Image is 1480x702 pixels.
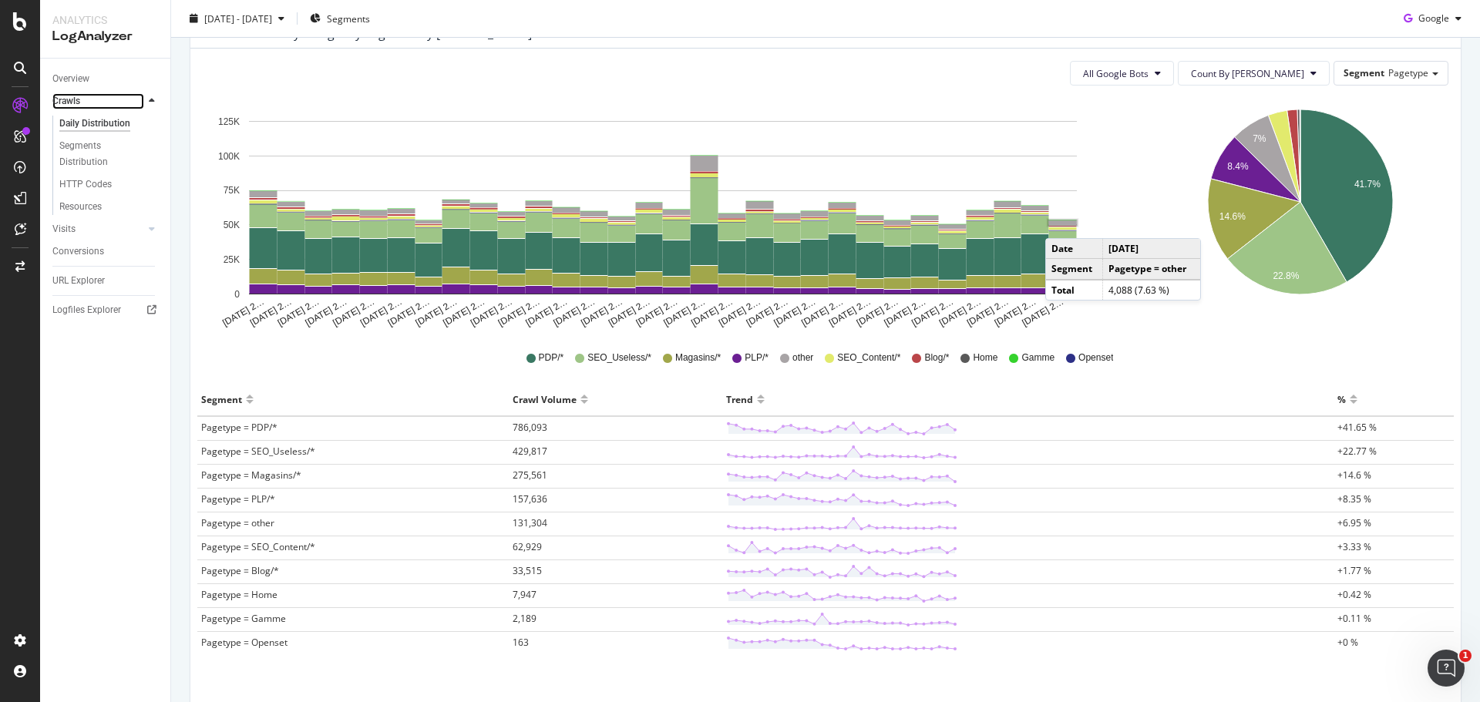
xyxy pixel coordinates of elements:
[1337,540,1371,553] span: +3.33 %
[1354,179,1380,190] text: 41.7%
[201,469,301,482] span: Pagetype = Magasins/*
[1253,133,1266,144] text: 7%
[1337,564,1371,577] span: +1.77 %
[513,564,542,577] span: 33,515
[924,351,949,364] span: Blog/*
[234,289,240,300] text: 0
[59,199,160,215] a: Resources
[224,254,240,265] text: 25K
[224,220,240,230] text: 50K
[304,6,376,31] button: Segments
[513,492,547,506] span: 157,636
[52,93,80,109] div: Crawls
[513,636,529,649] span: 163
[587,351,651,364] span: SEO_Useless/*
[1103,259,1200,280] td: Pagetype = other
[201,588,277,601] span: Pagetype = Home
[513,469,547,482] span: 275,561
[59,116,160,132] a: Daily Distribution
[513,445,547,458] span: 429,817
[1398,6,1468,31] button: Google
[1178,61,1330,86] button: Count By [PERSON_NAME]
[726,387,753,411] div: Trend
[513,612,536,625] span: 2,189
[1337,469,1371,482] span: +14.6 %
[539,351,564,364] span: PDP/*
[59,116,130,132] div: Daily Distribution
[201,445,315,458] span: Pagetype = SEO_Useless/*
[52,71,160,87] a: Overview
[1337,516,1371,529] span: +6.95 %
[1046,280,1103,300] td: Total
[183,6,291,31] button: [DATE] - [DATE]
[201,540,315,553] span: Pagetype = SEO_Content/*
[204,12,272,25] span: [DATE] - [DATE]
[52,273,160,289] a: URL Explorer
[52,273,105,289] div: URL Explorer
[201,516,274,529] span: Pagetype = other
[218,151,240,162] text: 100K
[201,492,275,506] span: Pagetype = PLP/*
[52,221,76,237] div: Visits
[52,244,160,260] a: Conversions
[327,12,370,25] span: Segments
[837,351,900,364] span: SEO_Content/*
[52,302,121,318] div: Logfiles Explorer
[1337,387,1346,411] div: %
[1021,351,1054,364] span: Gamme
[1388,66,1428,79] span: Pagetype
[745,351,769,364] span: PLP/*
[1219,211,1245,222] text: 14.6%
[1191,67,1304,80] span: Count By Day
[1418,12,1449,25] span: Google
[201,564,279,577] span: Pagetype = Blog/*
[1046,239,1103,259] td: Date
[1337,636,1358,649] span: +0 %
[1459,650,1472,662] span: 1
[1046,259,1103,280] td: Segment
[218,116,240,127] text: 125K
[675,351,721,364] span: Magasins/*
[1337,612,1371,625] span: +0.11 %
[1337,445,1377,458] span: +22.77 %
[201,387,242,411] div: Segment
[1337,492,1371,506] span: +8.35 %
[1155,98,1446,329] svg: A chart.
[792,351,813,364] span: other
[513,387,577,411] div: Crawl Volume
[973,351,997,364] span: Home
[224,186,240,196] text: 75K
[1227,161,1249,172] text: 8.4%
[52,71,89,87] div: Overview
[1428,650,1465,687] iframe: Intercom live chat
[1273,270,1299,281] text: 22.8%
[52,12,158,28] div: Analytics
[52,221,144,237] a: Visits
[513,516,547,529] span: 131,304
[1103,239,1200,259] td: [DATE]
[1344,66,1384,79] span: Segment
[59,176,160,193] a: HTTP Codes
[52,28,158,45] div: LogAnalyzer
[52,93,144,109] a: Crawls
[59,199,102,215] div: Resources
[59,176,112,193] div: HTTP Codes
[201,636,288,649] span: Pagetype = Openset
[201,421,277,434] span: Pagetype = PDP/*
[201,612,286,625] span: Pagetype = Gamme
[52,302,160,318] a: Logfiles Explorer
[513,588,536,601] span: 7,947
[59,138,160,170] a: Segments Distribution
[513,421,547,434] span: 786,093
[1078,351,1113,364] span: Openset
[1337,421,1377,434] span: +41.65 %
[1103,280,1200,300] td: 4,088 (7.63 %)
[59,138,145,170] div: Segments Distribution
[513,540,542,553] span: 62,929
[1070,61,1174,86] button: All Google Bots
[52,244,104,260] div: Conversions
[1083,67,1149,80] span: All Google Bots
[203,98,1122,329] svg: A chart.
